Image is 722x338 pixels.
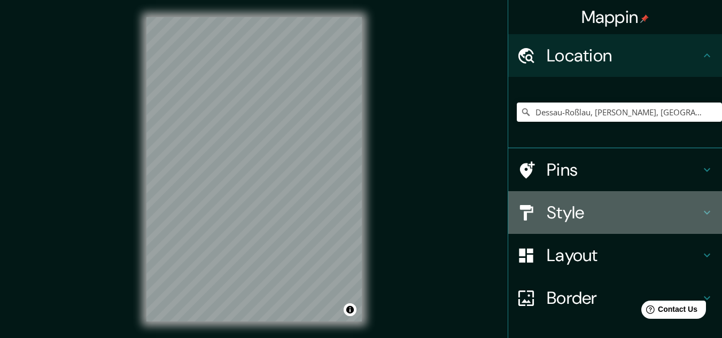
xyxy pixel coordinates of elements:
div: Pins [508,148,722,191]
button: Toggle attribution [344,303,356,316]
div: Location [508,34,722,77]
img: pin-icon.png [640,14,649,23]
h4: Layout [547,245,701,266]
canvas: Map [146,17,362,321]
h4: Border [547,287,701,309]
div: Border [508,277,722,319]
iframe: Help widget launcher [627,296,710,326]
div: Layout [508,234,722,277]
h4: Mappin [581,6,649,28]
h4: Pins [547,159,701,180]
div: Style [508,191,722,234]
h4: Location [547,45,701,66]
input: Pick your city or area [517,103,722,122]
h4: Style [547,202,701,223]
